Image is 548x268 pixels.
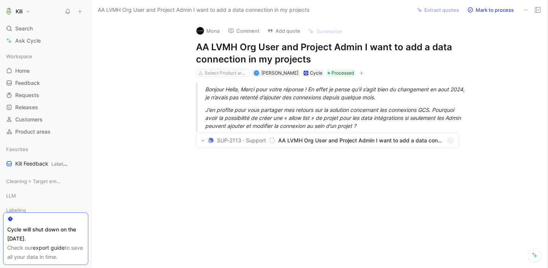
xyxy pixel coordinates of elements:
[261,70,298,76] span: [PERSON_NAME]
[6,206,26,214] span: Labeling
[331,69,354,77] span: Processed
[3,204,88,216] div: Labeling
[15,116,43,123] span: Customers
[3,114,88,125] a: Customers
[15,79,40,87] span: Feedback
[3,89,88,101] a: Requests
[464,5,517,15] button: Mark to process
[3,35,88,46] a: Ask Cycle
[15,128,51,136] span: Product areas
[196,41,459,65] h1: AA LVMH Org User and Project Admin I want to add a data connection in my projects
[15,24,33,33] span: Search
[3,51,88,62] div: Workspace
[205,106,468,130] div: J’en profite pour vous partager mes retours sur la solution concernant les connexions GCS. Pourqu...
[269,137,275,144] svg: Backlog
[217,136,266,145] span: SUP-2113 · Support
[33,244,65,251] a: export guide
[3,175,88,189] div: Cleaning > Target empty views
[15,67,30,75] span: Home
[3,65,88,77] a: Home
[304,26,346,37] button: Summarize
[278,136,444,145] span: AA LVMH Org User and Project Admin I want to add a data connection in my projects
[6,192,16,199] span: LLM
[3,204,88,218] div: Labeling
[15,160,69,168] span: Kili Feedback
[326,69,355,77] div: Processed
[5,8,13,15] img: Kili
[3,190,88,204] div: LLM
[205,85,468,101] div: Bonjour Hella, Merci pour votre réponse ! En effet je pense qu’il s’agit bien du changement en ao...
[6,145,28,153] span: Favorites
[316,28,342,35] span: Summarize
[15,104,38,111] span: Releases
[7,243,84,262] div: Check our to save all your data in time.
[225,26,263,36] button: Comment
[196,27,204,35] img: logo
[3,175,88,187] div: Cleaning > Target empty views
[3,23,88,34] div: Search
[3,144,88,155] div: Favorites
[51,161,70,167] span: Labeling
[3,190,88,201] div: LLM
[3,126,88,137] a: Product areas
[414,5,462,15] button: Extract quotes
[16,8,22,15] h1: Kili
[3,6,32,17] button: KiliKili
[6,177,61,185] span: Cleaning > Target empty views
[15,91,39,99] span: Requests
[205,69,247,77] div: Select Product areas
[3,158,88,169] a: Kili FeedbackLabeling
[3,77,88,89] a: Feedback
[264,26,304,36] button: Add quote
[15,36,41,45] span: Ask Cycle
[7,225,84,243] div: Cycle will shut down on the [DATE].
[6,53,32,60] span: Workspace
[310,69,322,77] div: Cycle
[254,71,258,75] div: H
[98,5,309,14] span: AA LVMH Org User and Project Admin I want to add a data connection in my projects
[3,102,88,113] a: Releases
[193,25,223,37] button: logoMona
